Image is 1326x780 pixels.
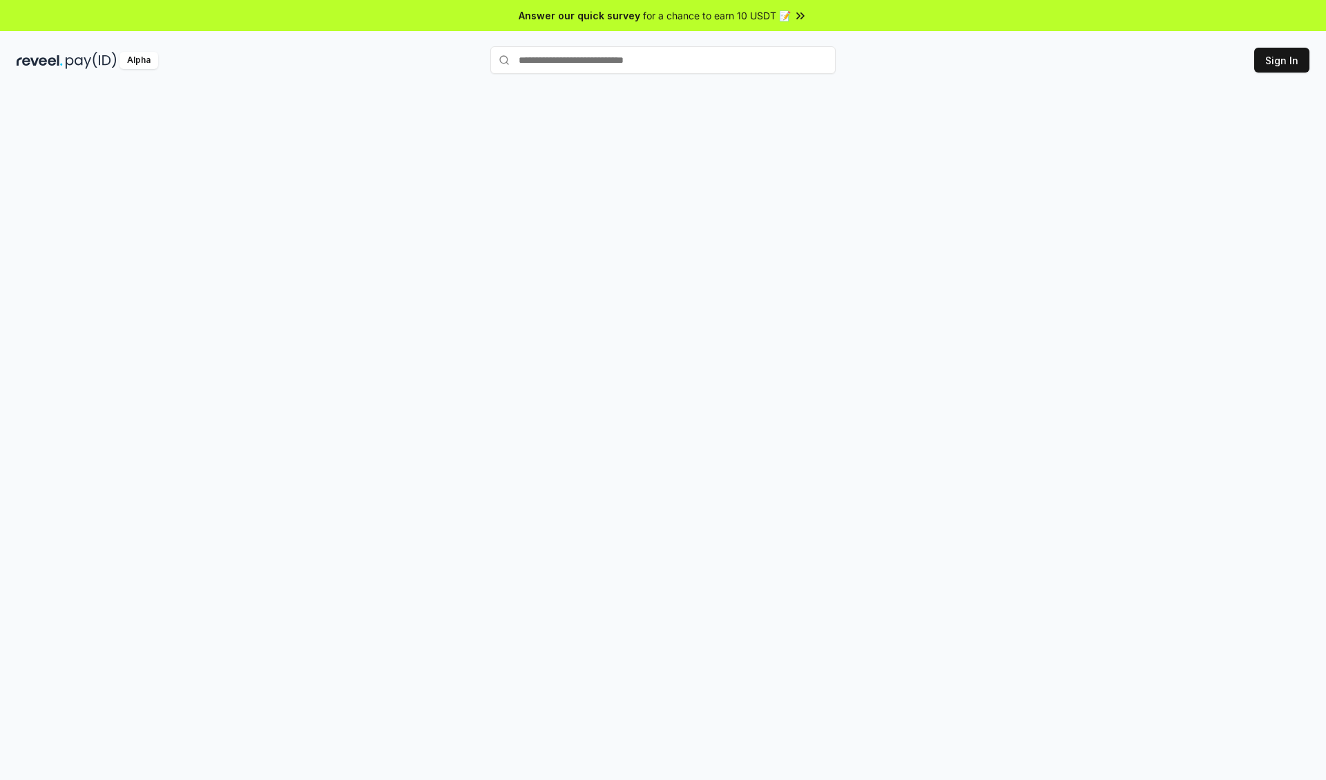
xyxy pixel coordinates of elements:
button: Sign In [1254,48,1309,73]
span: Answer our quick survey [519,8,640,23]
span: for a chance to earn 10 USDT 📝 [643,8,791,23]
img: pay_id [66,52,117,69]
img: reveel_dark [17,52,63,69]
div: Alpha [119,52,158,69]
